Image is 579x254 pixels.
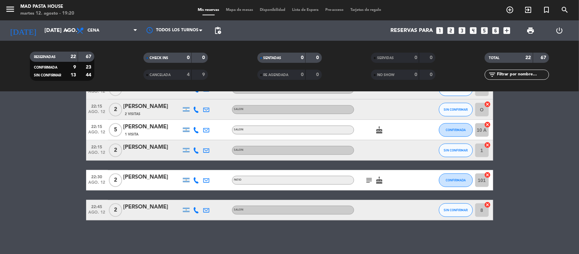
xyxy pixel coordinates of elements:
[446,178,466,182] span: CONFIRMADA
[34,55,56,59] span: RESERVADAS
[444,208,468,212] span: SIN CONFIRMAR
[187,55,190,60] strong: 0
[234,128,244,131] span: SALON
[109,174,122,187] span: 2
[89,89,105,97] span: ago. 12
[125,132,139,137] span: 1 Visita
[436,26,444,35] i: looks_one
[347,8,385,12] span: Tarjetas de regalo
[109,123,122,137] span: 5
[301,72,304,77] strong: 0
[123,102,181,111] div: [PERSON_NAME]
[316,55,320,60] strong: 0
[89,122,105,130] span: 22:15
[89,102,105,110] span: 22:15
[322,8,347,12] span: Pre-acceso
[194,8,223,12] span: Mis reservas
[86,54,93,59] strong: 67
[506,6,514,14] i: add_circle_outline
[480,26,489,35] i: looks_5
[234,149,244,151] span: SALON
[489,56,499,60] span: TOTAL
[89,173,105,180] span: 22:30
[264,56,282,60] span: SENTADAS
[256,8,289,12] span: Disponibilidad
[5,23,41,38] i: [DATE]
[439,103,473,116] button: SIN CONFIRMAR
[488,71,496,79] i: filter_list
[439,123,473,137] button: CONFIRMADA
[289,8,322,12] span: Lista de Espera
[150,56,168,60] span: CHECK INS
[377,73,394,77] span: NO SHOW
[439,144,473,157] button: SIN CONFIRMAR
[444,108,468,111] span: SIN CONFIRMAR
[109,144,122,157] span: 2
[71,54,76,59] strong: 22
[89,143,105,150] span: 22:15
[109,203,122,217] span: 2
[391,28,433,34] span: Reservas para
[89,110,105,117] span: ago. 12
[491,26,500,35] i: looks_6
[89,180,105,188] span: ago. 12
[63,26,71,35] i: arrow_drop_down
[365,176,373,184] i: subject
[377,56,394,60] span: SERVIDAS
[234,179,242,181] span: PATIO
[496,71,549,78] input: Filtrar por nombre...
[234,208,244,211] span: SALON
[503,26,512,35] i: add_box
[34,74,61,77] span: SIN CONFIRMAR
[5,4,15,14] i: menu
[484,201,491,208] i: cancel
[86,65,93,70] strong: 23
[123,123,181,131] div: [PERSON_NAME]
[73,65,76,70] strong: 9
[555,26,563,35] i: power_settings_new
[458,26,467,35] i: looks_3
[484,142,491,148] i: cancel
[89,210,105,218] span: ago. 12
[125,111,141,117] span: 2 Visitas
[444,148,468,152] span: SIN CONFIRMAR
[264,73,289,77] span: RE AGENDADA
[316,72,320,77] strong: 0
[439,203,473,217] button: SIN CONFIRMAR
[34,66,57,69] span: CONFIRMADA
[526,26,535,35] span: print
[150,73,171,77] span: CANCELADA
[109,103,122,116] span: 2
[202,72,207,77] strong: 9
[123,173,181,182] div: [PERSON_NAME]
[223,8,256,12] span: Mapa de mesas
[414,55,417,60] strong: 0
[446,128,466,132] span: CONFIRMADA
[542,6,551,14] i: turned_in_not
[187,72,190,77] strong: 4
[430,55,434,60] strong: 0
[202,55,207,60] strong: 0
[526,55,531,60] strong: 22
[484,101,491,108] i: cancel
[20,3,74,10] div: Mad Pasta House
[123,143,181,152] div: [PERSON_NAME]
[214,26,222,35] span: pending_actions
[89,130,105,138] span: ago. 12
[301,55,304,60] strong: 0
[484,171,491,178] i: cancel
[469,26,478,35] i: looks_4
[541,55,548,60] strong: 67
[123,203,181,212] div: [PERSON_NAME]
[89,150,105,158] span: ago. 12
[86,73,93,77] strong: 44
[375,176,384,184] i: cake
[545,20,574,41] div: LOG OUT
[5,4,15,17] button: menu
[524,6,532,14] i: exit_to_app
[375,126,384,134] i: cake
[88,28,99,33] span: Cena
[89,202,105,210] span: 22:45
[71,73,76,77] strong: 13
[447,26,456,35] i: looks_two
